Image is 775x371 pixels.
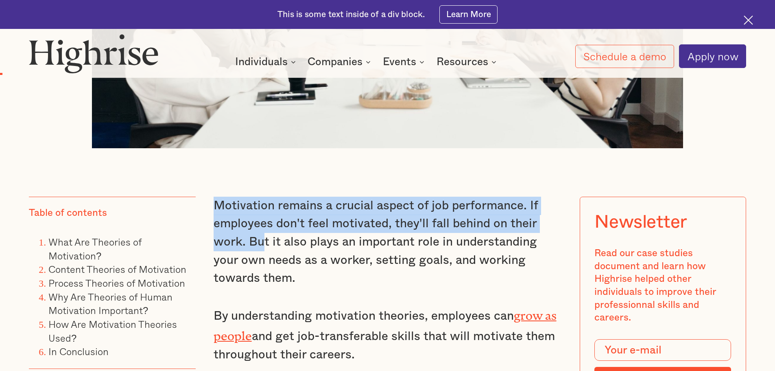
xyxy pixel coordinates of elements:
div: Companies [308,57,373,67]
div: Newsletter [594,212,687,233]
div: Individuals [235,57,288,67]
a: How Are Motivation Theories Used? [48,316,177,345]
div: Companies [308,57,362,67]
div: Individuals [235,57,298,67]
div: Table of contents [29,207,107,220]
a: Process Theories of Motivation [48,275,185,290]
a: Why Are Theories of Human Motivation Important? [48,289,172,318]
a: Apply now [679,44,746,68]
a: In Conclusion [48,344,109,359]
a: Learn More [439,5,498,24]
p: Motivation remains a crucial aspect of job performance. If employees don't feel motivated, they'l... [214,197,562,288]
p: By understanding motivation theories, employees can and get job-transferable skills that will mot... [214,305,562,364]
div: Events [383,57,416,67]
input: Your e-mail [594,339,731,361]
a: Schedule a demo [575,45,675,68]
img: Cross icon [744,15,753,25]
div: Resources [437,57,488,67]
div: This is some text inside of a div block. [277,9,425,20]
a: What Are Theories of Motivation? [48,234,142,263]
img: Highrise logo [29,34,158,73]
div: Read our case studies document and learn how Highrise helped other individuals to improve their p... [594,247,731,325]
div: Events [383,57,427,67]
div: Resources [437,57,499,67]
a: Content Theories of Motivation [48,261,186,277]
